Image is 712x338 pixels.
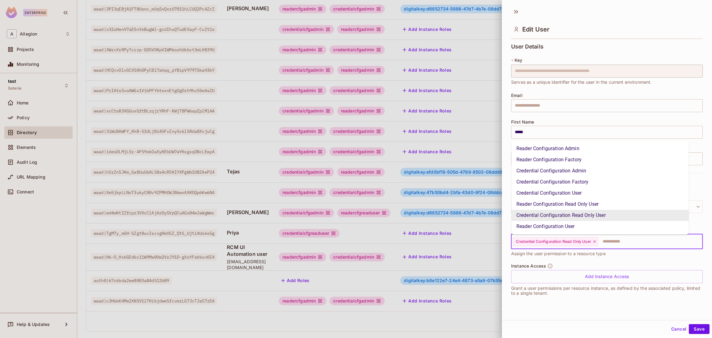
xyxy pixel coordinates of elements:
[511,93,523,98] span: Email
[513,237,598,246] div: Credential Configuration Read Only User
[511,176,689,188] li: Credential Configuration Factory
[522,26,549,33] span: Edit User
[511,221,689,232] li: Reader Configuration User
[511,210,689,221] li: Credential Configuration Read Only User
[511,143,689,154] li: Reader Configuration Admin
[511,79,652,86] span: Serves as a unique identifier for the user in the current environment.
[699,241,701,242] button: Close
[511,264,546,268] span: Instance Access
[515,58,522,63] span: Key
[689,324,710,334] button: Save
[511,250,606,257] span: Assign the user permission to a resource type
[511,199,689,210] li: Reader Configuration Read Only User
[669,324,689,334] button: Cancel
[511,120,534,125] span: First Name
[516,239,591,244] span: Credential Configuration Read Only User
[511,154,689,165] li: Reader Configuration Factory
[511,188,689,199] li: Credential Configuration User
[511,286,703,296] p: Grant a user permissions per resource instance, as defined by the associated policy, limited to a...
[511,270,703,283] div: Add Instance Access
[511,44,544,50] span: User Details
[511,165,689,176] li: Credential Configuration Admin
